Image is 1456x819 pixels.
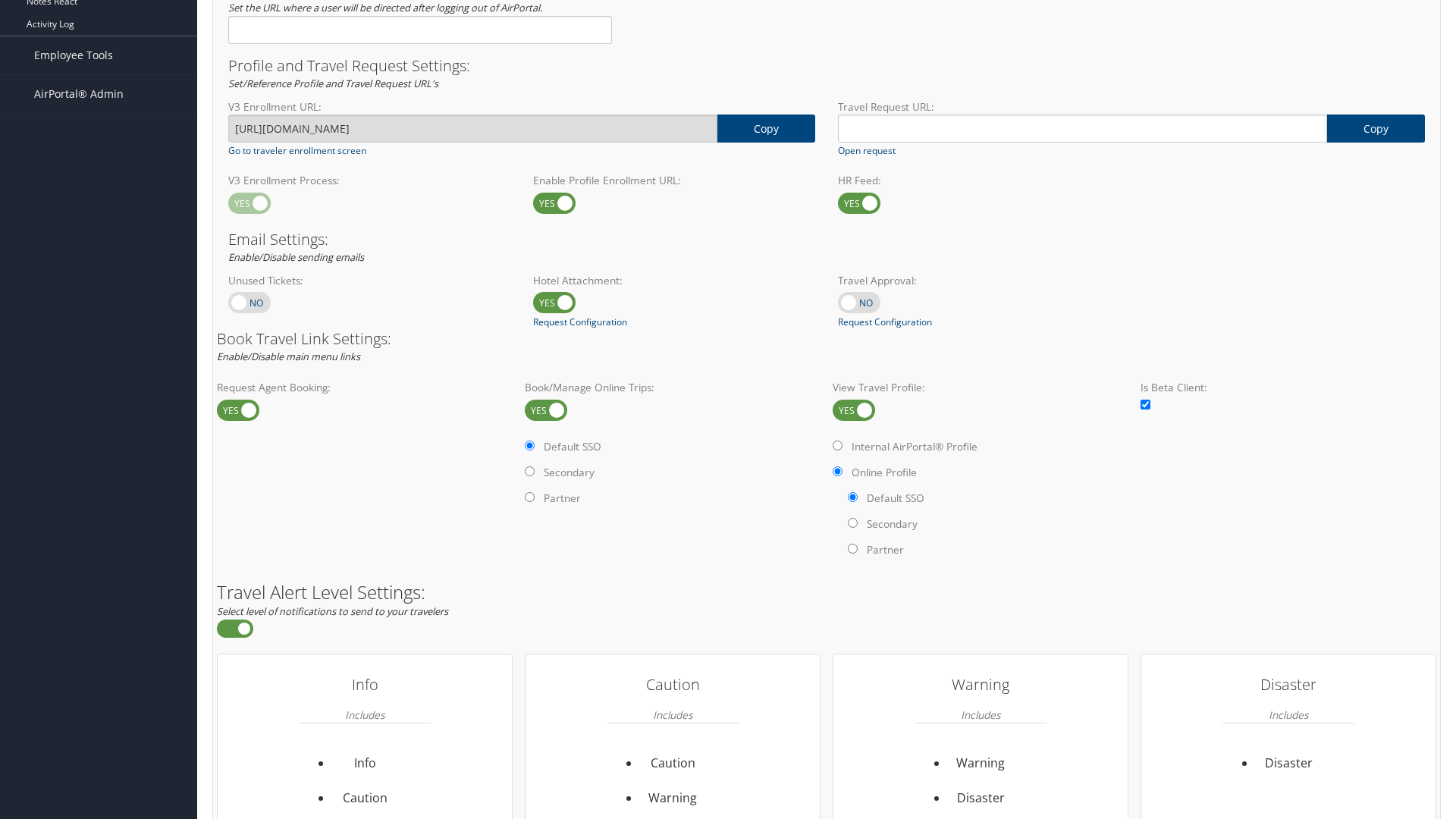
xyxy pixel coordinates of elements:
[228,144,366,158] a: Go to traveler enrollment screen
[228,173,510,188] label: V3 Enrollment Process:
[948,781,1014,816] li: Disaster
[332,746,398,781] li: Info
[533,273,815,288] label: Hotel Attachment:
[833,380,1128,395] label: View Travel Profile:
[607,670,739,700] h3: Caution
[228,1,542,14] em: Set the URL where a user will be directed after logging out of AirPortal.
[1327,115,1425,143] a: copy
[217,604,448,618] em: Select level of notifications to send to your travelers
[961,700,1000,730] em: Includes
[1222,670,1354,700] h3: Disaster
[533,315,627,329] a: Request Configuration
[228,232,1425,247] h3: Email Settings:
[838,99,1425,115] label: Travel Request URL:
[228,77,438,90] em: Set/Reference Profile and Travel Request URL's
[544,439,601,454] label: Default SSO
[228,250,364,264] em: Enable/Disable sending emails
[852,465,917,480] label: Online Profile
[640,781,706,816] li: Warning
[533,173,815,188] label: Enable Profile Enrollment URL:
[653,700,692,730] em: Includes
[525,380,821,395] label: Book/Manage Online Trips:
[838,315,932,329] a: Request Configuration
[852,439,977,454] label: Internal AirPortal® Profile
[228,273,510,288] label: Unused Tickets:
[867,491,924,506] label: Default SSO
[228,58,1425,74] h3: Profile and Travel Request Settings:
[345,700,384,730] em: Includes
[217,583,1436,601] h2: Travel Alert Level Settings:
[1141,380,1436,395] label: Is Beta Client:
[34,36,113,74] span: Employee Tools
[640,746,706,781] li: Caution
[948,746,1014,781] li: Warning
[34,75,124,113] span: AirPortal® Admin
[838,273,1120,288] label: Travel Approval:
[717,115,815,143] a: copy
[228,99,815,115] label: V3 Enrollment URL:
[217,331,1436,347] h3: Book Travel Link Settings:
[544,465,595,480] label: Secondary
[838,144,896,158] a: Open request
[867,542,904,557] label: Partner
[299,670,431,700] h3: Info
[1269,700,1308,730] em: Includes
[332,781,398,816] li: Caution
[544,491,581,506] label: Partner
[867,516,918,532] label: Secondary
[915,670,1046,700] h3: Warning
[217,380,513,395] label: Request Agent Booking:
[1256,746,1322,781] li: Disaster
[217,350,360,363] em: Enable/Disable main menu links
[838,173,1120,188] label: HR Feed:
